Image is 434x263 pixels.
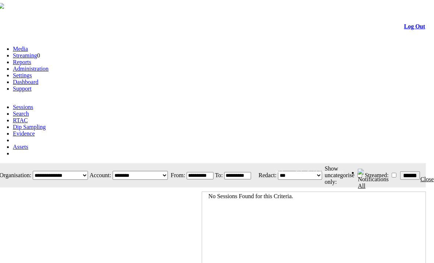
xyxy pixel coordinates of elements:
a: Dashboard [13,79,38,85]
a: Media [13,46,28,52]
a: Administration [13,66,49,72]
span: Welcome, Subarthi (Administrator) [275,169,343,175]
img: bell24.png [358,169,364,175]
td: Redact: [252,164,277,187]
span: 0 [37,52,40,59]
a: Support [13,85,32,92]
a: Settings [13,72,32,78]
a: Dip Sampling [13,124,46,130]
a: Reports [13,59,31,65]
td: To: [215,164,223,187]
span: No Sessions Found for this Criteria. [208,193,293,199]
td: From: [170,164,186,187]
td: Account: [89,164,112,187]
a: Evidence [13,130,35,137]
a: Search [13,111,29,117]
a: Streaming [13,52,37,59]
a: Close All [358,176,434,189]
div: Notifications [358,176,411,189]
a: Assets [13,144,28,150]
a: Log Out [404,23,425,29]
a: RTAC [13,117,28,123]
a: Sessions [13,104,33,110]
